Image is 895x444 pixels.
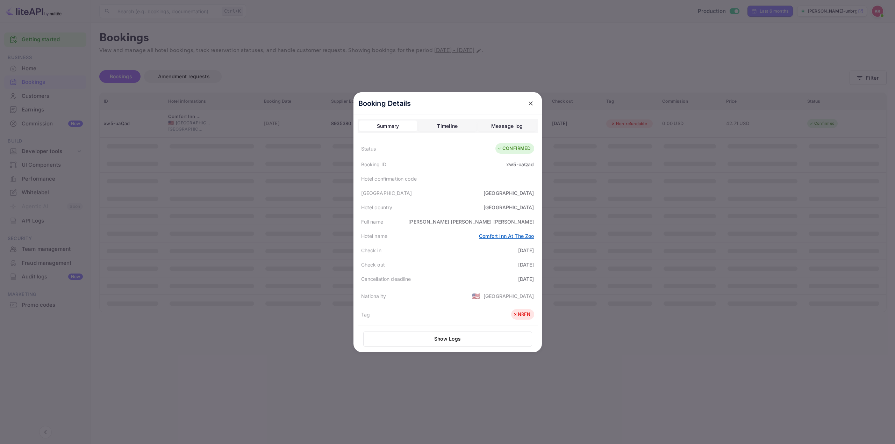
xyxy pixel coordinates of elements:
div: Nationality [361,292,386,300]
div: Hotel country [361,204,393,211]
div: xw5-uaQad [506,161,534,168]
div: Summary [377,122,399,130]
div: Tag [361,311,370,318]
div: Full name [361,218,383,225]
div: [GEOGRAPHIC_DATA] [484,292,534,300]
a: Comfort Inn At The Zoo [479,233,534,239]
div: Message log [491,122,523,130]
div: [GEOGRAPHIC_DATA] [484,189,534,197]
button: Message log [478,121,536,132]
div: Timeline [437,122,458,130]
button: close [524,97,537,110]
span: United States [472,290,480,302]
button: Show Logs [363,332,532,347]
div: Status [361,145,376,152]
div: [DATE] [518,275,534,283]
div: [PERSON_NAME] [PERSON_NAME] [PERSON_NAME] [408,218,534,225]
div: Check in [361,247,381,254]
div: CONFIRMED [497,145,530,152]
button: Timeline [418,121,477,132]
div: Booking ID [361,161,387,168]
div: NRFN [513,311,531,318]
div: Check out [361,261,385,268]
p: Booking Details [358,98,411,109]
div: Hotel confirmation code [361,175,417,182]
div: Cancellation deadline [361,275,411,283]
div: [GEOGRAPHIC_DATA] [484,204,534,211]
div: Hotel name [361,232,388,240]
div: [DATE] [518,261,534,268]
div: [GEOGRAPHIC_DATA] [361,189,412,197]
button: Summary [359,121,417,132]
div: [DATE] [518,247,534,254]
